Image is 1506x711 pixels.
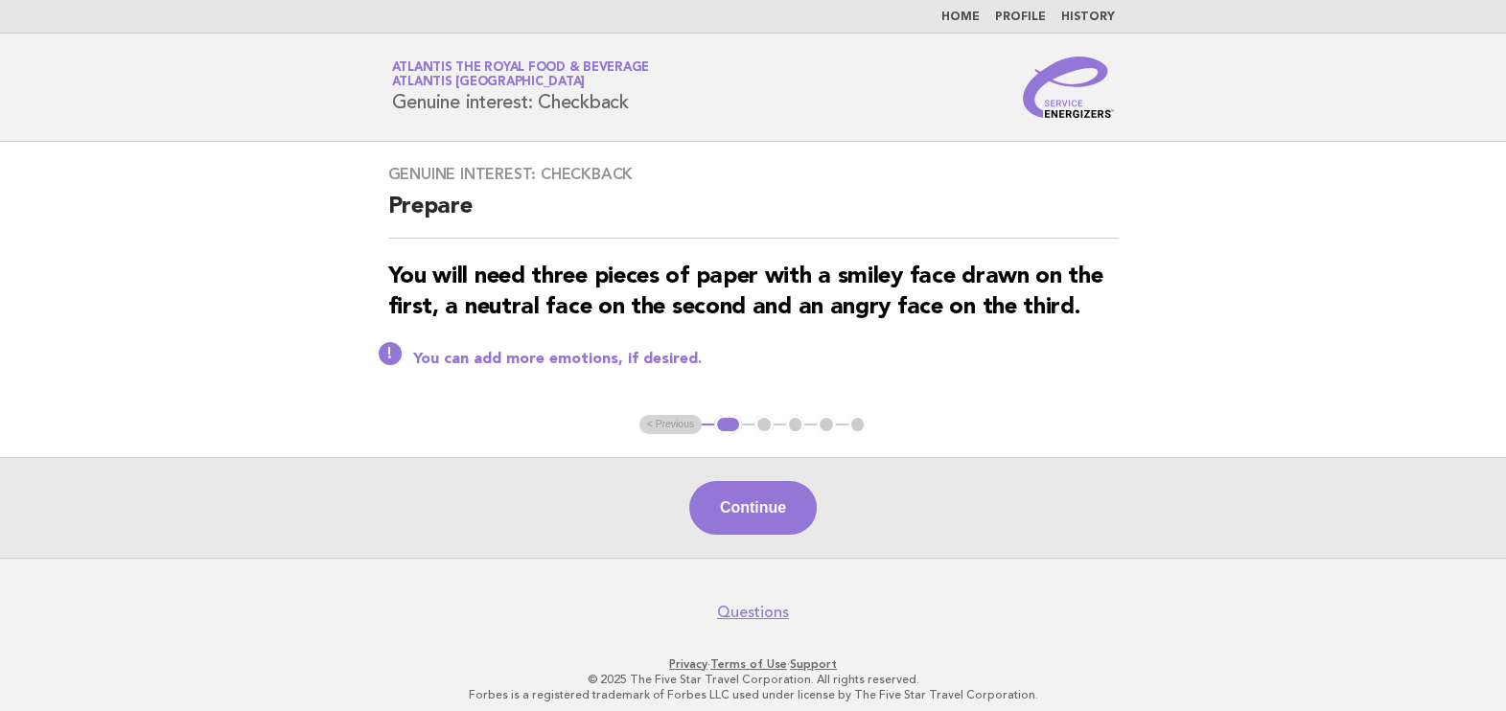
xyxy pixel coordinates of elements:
[1061,11,1115,23] a: History
[995,11,1046,23] a: Profile
[167,672,1340,687] p: © 2025 The Five Star Travel Corporation. All rights reserved.
[717,603,789,622] a: Questions
[689,481,817,535] button: Continue
[669,657,707,671] a: Privacy
[413,350,1119,369] p: You can add more emotions, if desired.
[790,657,837,671] a: Support
[392,77,586,89] span: Atlantis [GEOGRAPHIC_DATA]
[1023,57,1115,118] img: Service Energizers
[388,265,1103,319] strong: You will need three pieces of paper with a smiley face drawn on the first, a neutral face on the ...
[167,656,1340,672] p: · ·
[392,62,650,112] h1: Genuine interest: Checkback
[710,657,787,671] a: Terms of Use
[392,61,650,88] a: Atlantis the Royal Food & BeverageAtlantis [GEOGRAPHIC_DATA]
[388,192,1119,239] h2: Prepare
[388,165,1119,184] h3: Genuine interest: Checkback
[941,11,980,23] a: Home
[167,687,1340,702] p: Forbes is a registered trademark of Forbes LLC used under license by The Five Star Travel Corpora...
[714,415,742,434] button: 1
